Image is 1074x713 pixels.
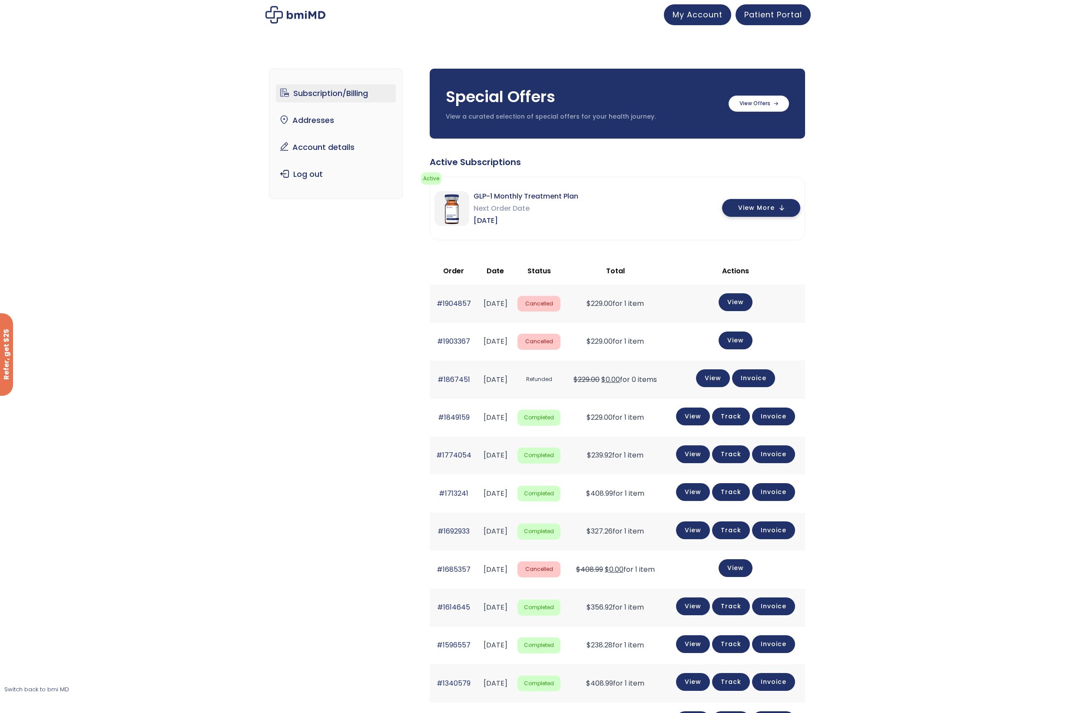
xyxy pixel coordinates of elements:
[744,9,802,20] span: Patient Portal
[712,445,750,463] a: Track
[276,138,396,156] a: Account details
[732,369,775,387] a: Invoice
[484,640,507,650] time: [DATE]
[517,448,560,464] span: Completed
[752,521,795,539] a: Invoice
[587,336,613,346] span: 229.00
[587,450,591,460] span: $
[276,165,396,183] a: Log out
[565,285,666,322] td: for 1 item
[601,375,606,385] span: $
[719,559,752,577] a: View
[484,678,507,688] time: [DATE]
[712,483,750,501] a: Track
[676,635,710,653] a: View
[736,4,811,25] a: Patient Portal
[474,190,578,202] span: GLP-1 Monthly Treatment Plan
[438,412,470,422] a: #1849159
[587,640,591,650] span: $
[606,266,625,276] span: Total
[517,371,560,388] span: Refunded
[517,410,560,426] span: Completed
[752,445,795,463] a: Invoice
[484,298,507,308] time: [DATE]
[565,627,666,664] td: for 1 item
[676,521,710,539] a: View
[712,635,750,653] a: Track
[565,589,666,627] td: for 1 item
[446,113,720,121] p: View a curated selection of special offers for your health journey.
[565,664,666,702] td: for 1 item
[484,336,507,346] time: [DATE]
[712,408,750,425] a: Track
[573,375,600,385] del: $229.00
[484,375,507,385] time: [DATE]
[565,513,666,551] td: for 1 item
[438,375,470,385] a: #1867451
[437,640,471,650] a: #1596557
[474,202,578,215] span: Next Order Date
[587,412,591,422] span: $
[587,298,613,308] span: 229.00
[752,408,795,425] a: Invoice
[517,296,560,312] span: Cancelled
[565,323,666,361] td: for 1 item
[752,483,795,501] a: Invoice
[587,336,591,346] span: $
[587,526,613,536] span: 327.26
[722,266,749,276] span: Actions
[587,640,613,650] span: 238.28
[430,156,805,168] div: Active Subscriptions
[719,293,752,311] a: View
[437,678,471,688] a: #1340579
[676,445,710,463] a: View
[517,486,560,502] span: Completed
[586,678,590,688] span: $
[565,551,666,588] td: for 1 item
[664,4,731,25] a: My Account
[437,298,471,308] a: #1904857
[474,215,578,227] span: [DATE]
[586,488,590,498] span: $
[484,602,507,612] time: [DATE]
[527,266,551,276] span: Status
[565,474,666,512] td: for 1 item
[437,336,470,346] a: #1903367
[676,483,710,501] a: View
[605,564,609,574] span: $
[517,600,560,616] span: Completed
[719,332,752,349] a: View
[752,635,795,653] a: Invoice
[565,399,666,437] td: for 1 item
[587,298,591,308] span: $
[576,564,603,574] del: $408.99
[712,597,750,615] a: Track
[586,678,613,688] span: 408.99
[587,602,613,612] span: 356.92
[712,521,750,539] a: Track
[565,361,666,398] td: for 0 items
[738,205,775,211] span: View More
[587,602,591,612] span: $
[446,86,720,108] h3: Special Offers
[587,526,591,536] span: $
[517,334,560,350] span: Cancelled
[484,412,507,422] time: [DATE]
[265,6,325,23] img: My account
[601,375,620,385] span: 0.00
[722,199,800,217] button: View More
[276,84,396,103] a: Subscription/Billing
[517,524,560,540] span: Completed
[438,526,470,536] a: #1692933
[437,602,470,612] a: #1614645
[4,685,69,693] a: Switch back to bmi MD
[517,561,560,577] span: Cancelled
[696,369,730,387] a: View
[565,437,666,474] td: for 1 item
[676,673,710,691] a: View
[712,673,750,691] a: Track
[437,564,471,574] a: #1685357
[443,266,464,276] span: Order
[439,488,468,498] a: #1713241
[484,564,507,574] time: [DATE]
